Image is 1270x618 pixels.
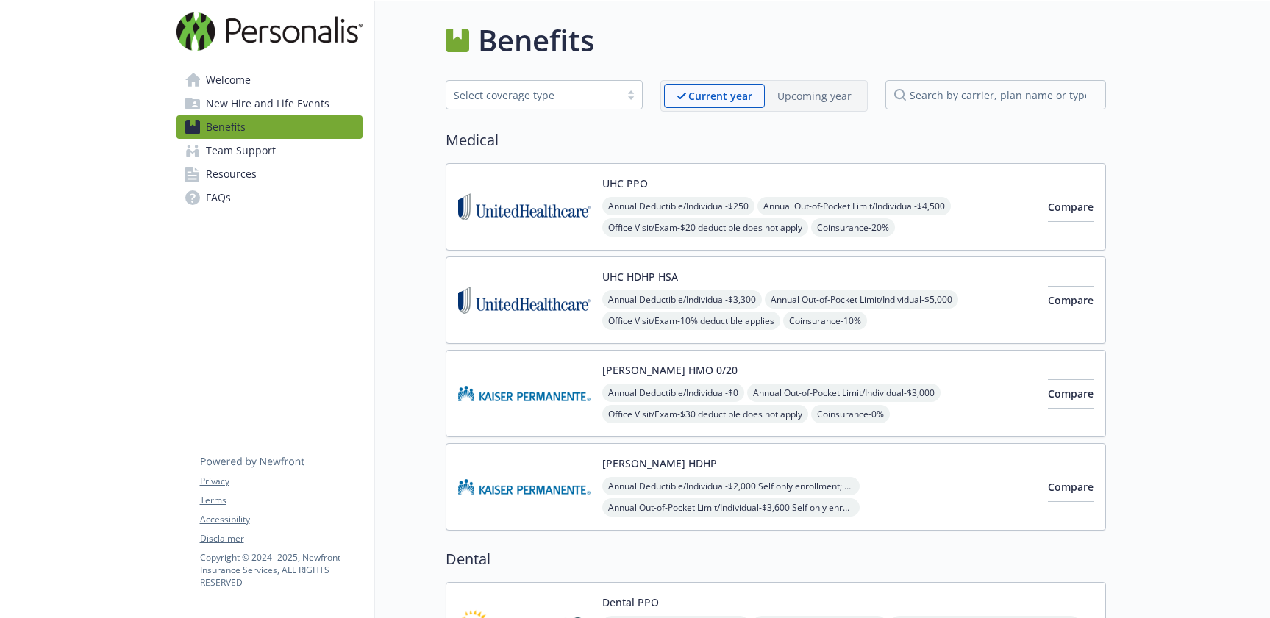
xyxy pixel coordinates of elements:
span: Annual Out-of-Pocket Limit/Individual - $4,500 [757,197,951,215]
p: Copyright © 2024 - 2025 , Newfront Insurance Services, ALL RIGHTS RESERVED [200,551,362,589]
span: FAQs [206,186,231,209]
img: Kaiser Permanente Insurance Company carrier logo [458,456,591,518]
span: Annual Out-of-Pocket Limit/Individual - $3,600 Self only enrollment; $3,600 for any one member wi... [602,498,860,517]
span: Benefits [206,115,246,139]
a: Welcome [176,68,363,92]
span: Annual Out-of-Pocket Limit/Individual - $5,000 [765,290,958,309]
a: FAQs [176,186,363,209]
a: Accessibility [200,513,362,526]
button: Compare [1048,379,1094,409]
button: Compare [1048,473,1094,502]
a: Team Support [176,139,363,162]
div: Select coverage type [454,87,613,103]
span: Team Support [206,139,276,162]
button: UHC PPO [602,176,648,191]
span: Compare [1048,200,1094,214]
span: Compare [1048,387,1094,400]
button: [PERSON_NAME] HDHP [602,456,717,471]
a: New Hire and Life Events [176,92,363,115]
a: Terms [200,494,362,507]
span: Annual Out-of-Pocket Limit/Individual - $3,000 [747,384,941,402]
span: Office Visit/Exam - $20 deductible does not apply [602,218,808,237]
span: Coinsurance - 0% [811,405,890,423]
a: Resources [176,162,363,186]
span: Welcome [206,68,251,92]
span: Resources [206,162,257,186]
button: Compare [1048,286,1094,315]
span: Compare [1048,480,1094,494]
img: Kaiser Permanente Insurance Company carrier logo [458,362,591,425]
button: UHC HDHP HSA [602,269,678,284]
h2: Dental [446,548,1106,570]
span: Annual Deductible/Individual - $250 [602,197,754,215]
input: search by carrier, plan name or type [885,80,1106,109]
a: Privacy [200,475,362,488]
p: Upcoming year [777,88,852,104]
a: Disclaimer [200,532,362,545]
img: United Healthcare Insurance Company carrier logo [458,269,591,331]
span: Annual Deductible/Individual - $3,300 [602,290,762,309]
span: Office Visit/Exam - $30 deductible does not apply [602,405,808,423]
h1: Benefits [478,18,594,62]
span: Compare [1048,293,1094,307]
img: United Healthcare Insurance Company carrier logo [458,176,591,238]
span: Annual Deductible/Individual - $2,000 Self only enrollment; $3,300 for any one member within a fa... [602,477,860,495]
span: Coinsurance - 10% [783,312,867,330]
button: [PERSON_NAME] HMO 0/20 [602,362,738,378]
a: Benefits [176,115,363,139]
p: Current year [688,88,752,104]
span: Coinsurance - 20% [811,218,895,237]
span: Annual Deductible/Individual - $0 [602,384,744,402]
h2: Medical [446,129,1106,151]
span: Office Visit/Exam - 10% deductible applies [602,312,780,330]
button: Compare [1048,193,1094,222]
button: Dental PPO [602,594,659,610]
span: New Hire and Life Events [206,92,329,115]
